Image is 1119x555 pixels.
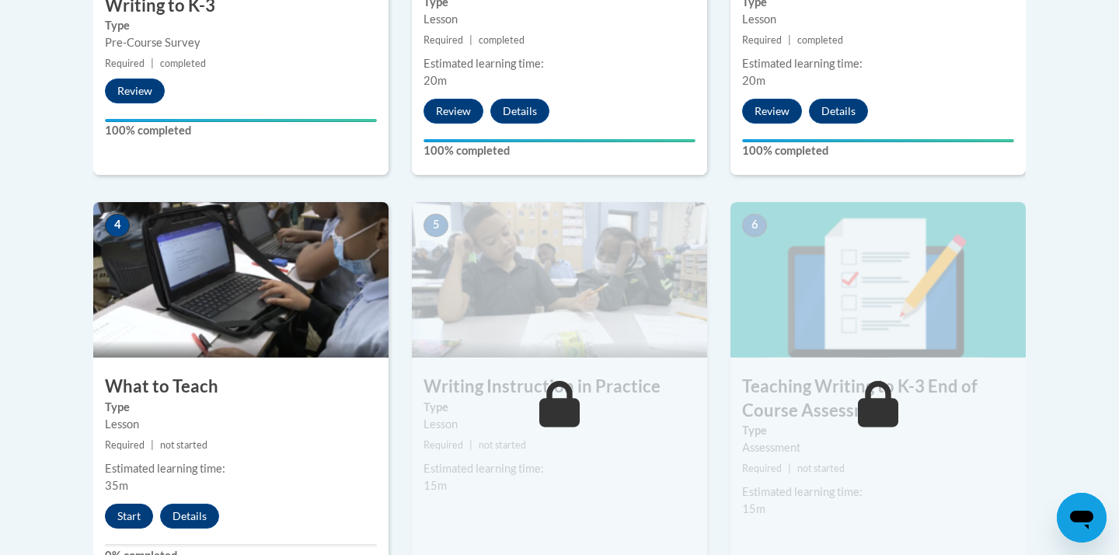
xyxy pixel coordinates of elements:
h3: Teaching Writing to K-3 End of Course Assessment [730,375,1026,423]
img: Course Image [93,202,389,358]
button: Start [105,504,153,529]
span: | [151,58,154,69]
span: 15m [424,479,447,492]
iframe: Button to launch messaging window [1057,493,1107,543]
span: | [469,439,472,451]
span: Required [105,439,145,451]
button: Review [742,99,802,124]
label: Type [105,399,377,416]
span: not started [797,462,845,474]
button: Review [424,99,483,124]
div: Your progress [105,119,377,122]
div: Your progress [424,139,695,142]
span: Required [742,34,782,46]
button: Details [490,99,549,124]
span: 20m [742,74,765,87]
label: Type [742,422,1014,439]
img: Course Image [730,202,1026,358]
span: 4 [105,214,130,237]
div: Lesson [424,416,695,433]
span: 6 [742,214,767,237]
span: Required [424,34,463,46]
button: Review [105,79,165,103]
span: completed [479,34,525,46]
span: | [788,462,791,474]
button: Details [160,504,219,529]
span: Required [424,439,463,451]
span: completed [797,34,843,46]
div: Estimated learning time: [105,460,377,477]
div: Lesson [424,11,695,28]
span: Required [742,462,782,474]
div: Lesson [105,416,377,433]
div: Assessment [742,439,1014,456]
div: Lesson [742,11,1014,28]
span: | [469,34,472,46]
div: Estimated learning time: [424,460,695,477]
span: | [788,34,791,46]
div: Estimated learning time: [742,55,1014,72]
span: 35m [105,479,128,492]
label: Type [105,17,377,34]
label: 100% completed [742,142,1014,159]
span: 5 [424,214,448,237]
label: 100% completed [424,142,695,159]
img: Course Image [412,202,707,358]
div: Estimated learning time: [742,483,1014,501]
label: 100% completed [105,122,377,139]
span: not started [160,439,207,451]
button: Details [809,99,868,124]
span: Required [105,58,145,69]
span: 20m [424,74,447,87]
h3: Writing Instruction in Practice [412,375,707,399]
div: Pre-Course Survey [105,34,377,51]
span: 15m [742,502,765,515]
span: not started [479,439,526,451]
span: completed [160,58,206,69]
h3: What to Teach [93,375,389,399]
div: Your progress [742,139,1014,142]
span: | [151,439,154,451]
label: Type [424,399,695,416]
div: Estimated learning time: [424,55,695,72]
